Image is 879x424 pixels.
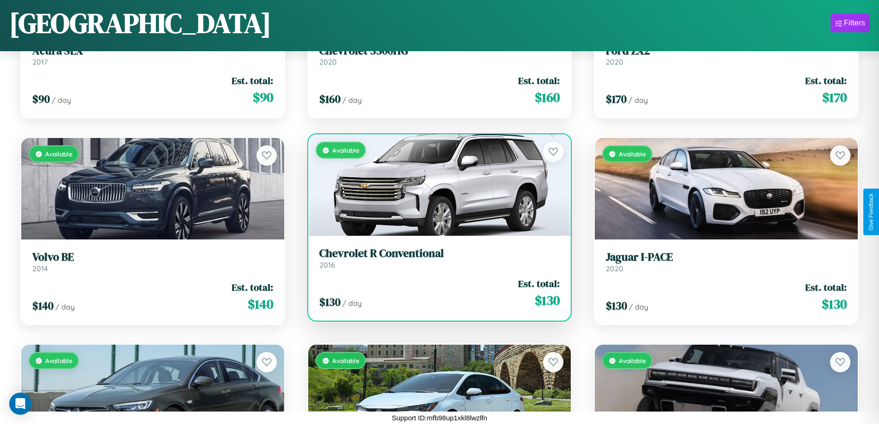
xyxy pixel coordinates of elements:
h3: Chevrolet R Conventional [319,247,560,260]
span: $ 140 [248,295,273,313]
span: $ 170 [606,91,627,107]
span: / day [342,299,362,308]
span: Available [619,150,646,158]
span: 2017 [32,57,48,66]
span: 2016 [319,260,335,269]
span: / day [52,96,71,105]
span: $ 130 [606,298,627,313]
h3: Jaguar I-PACE [606,251,847,264]
span: Est. total: [518,74,560,87]
span: / day [55,302,75,311]
span: Available [619,357,646,364]
span: Est. total: [805,281,847,294]
a: Volvo BE2014 [32,251,273,273]
span: Available [45,357,72,364]
span: 2020 [606,264,623,273]
span: / day [629,302,648,311]
a: Ford ZX22020 [606,44,847,67]
span: Est. total: [232,74,273,87]
span: / day [342,96,362,105]
span: Available [332,357,359,364]
a: Chevrolet 3500HG2020 [319,44,560,67]
span: / day [628,96,648,105]
h1: [GEOGRAPHIC_DATA] [9,4,271,42]
span: $ 90 [32,91,50,107]
span: $ 160 [535,88,560,107]
h3: Volvo BE [32,251,273,264]
span: $ 170 [822,88,847,107]
span: Est. total: [518,277,560,290]
span: $ 130 [822,295,847,313]
span: Est. total: [232,281,273,294]
span: Available [332,146,359,154]
span: Available [45,150,72,158]
span: 2020 [606,57,623,66]
a: Acura SLX2017 [32,44,273,67]
a: Jaguar I-PACE2020 [606,251,847,273]
span: $ 140 [32,298,54,313]
div: Give Feedback [868,193,874,231]
a: Chevrolet R Conventional2016 [319,247,560,269]
span: $ 130 [535,291,560,310]
button: Filters [831,14,870,32]
div: Filters [844,18,865,28]
p: Support ID: mfb98up1xkl8lwzlfn [392,412,487,424]
span: 2020 [319,57,337,66]
span: Est. total: [805,74,847,87]
span: $ 160 [319,91,341,107]
span: $ 130 [319,294,341,310]
div: Open Intercom Messenger [9,393,31,415]
span: $ 90 [253,88,273,107]
span: 2014 [32,264,48,273]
